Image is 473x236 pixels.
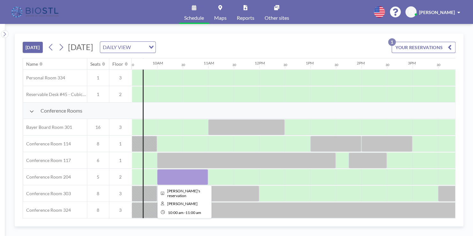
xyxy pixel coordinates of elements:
div: Seats [90,61,101,67]
div: 2PM [357,61,364,65]
div: 10AM [152,61,163,65]
span: Other sites [265,15,289,20]
div: 30 [385,63,389,67]
span: 16 [87,124,109,130]
span: Conference Room 324 [23,207,71,213]
span: Personal Room 334 [23,75,65,81]
span: 3 [109,124,131,130]
div: 30 [436,63,440,67]
span: 3 [109,191,131,196]
span: Reports [237,15,254,20]
div: 30 [130,63,134,67]
span: Conference Room 117 [23,158,71,163]
div: 12PM [254,61,265,65]
div: Search for option [100,42,155,53]
div: 30 [181,63,185,67]
span: 3 [109,75,131,81]
span: 1 [109,158,131,163]
span: Teresa's reservation [167,188,200,198]
span: 8 [87,141,109,147]
span: 8 [87,207,109,213]
span: Conference Room 114 [23,141,71,147]
img: organization-logo [10,6,61,18]
span: 1 [109,141,131,147]
span: 3 [109,207,131,213]
div: Floor [112,61,123,67]
div: Name [26,61,38,67]
span: Conference Room 204 [23,174,71,180]
div: 11AM [203,61,214,65]
span: Conference Rooms [41,107,82,114]
span: 8 [87,191,109,196]
input: Search for option [133,43,145,51]
span: 2 [109,174,131,180]
span: Maps [214,15,227,20]
span: [DATE] [68,42,93,52]
span: 11:00 AM [185,210,201,215]
div: 30 [334,63,338,67]
span: Bayer Board Room 301 [23,124,72,130]
span: 10:00 AM [168,210,184,215]
button: YOUR RESERVATIONS1 [392,42,455,53]
span: Conference Room 303 [23,191,71,196]
span: - [184,210,185,215]
span: 5 [87,174,109,180]
span: TS [409,9,414,15]
div: 30 [232,63,236,67]
div: 3PM [408,61,416,65]
div: 1PM [305,61,313,65]
span: 1 [87,75,109,81]
span: Schedule [184,15,204,20]
span: [PERSON_NAME] [419,10,455,15]
span: Reservable Desk #45 - Cubicle Area (Office 206) [23,92,87,97]
button: [DATE] [23,42,43,53]
span: 1 [87,92,109,97]
span: Teresa Sunyer [167,201,198,206]
span: 2 [109,92,131,97]
div: 30 [283,63,287,67]
span: 6 [87,158,109,163]
p: 1 [388,38,396,46]
span: DAILY VIEW [101,43,132,51]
